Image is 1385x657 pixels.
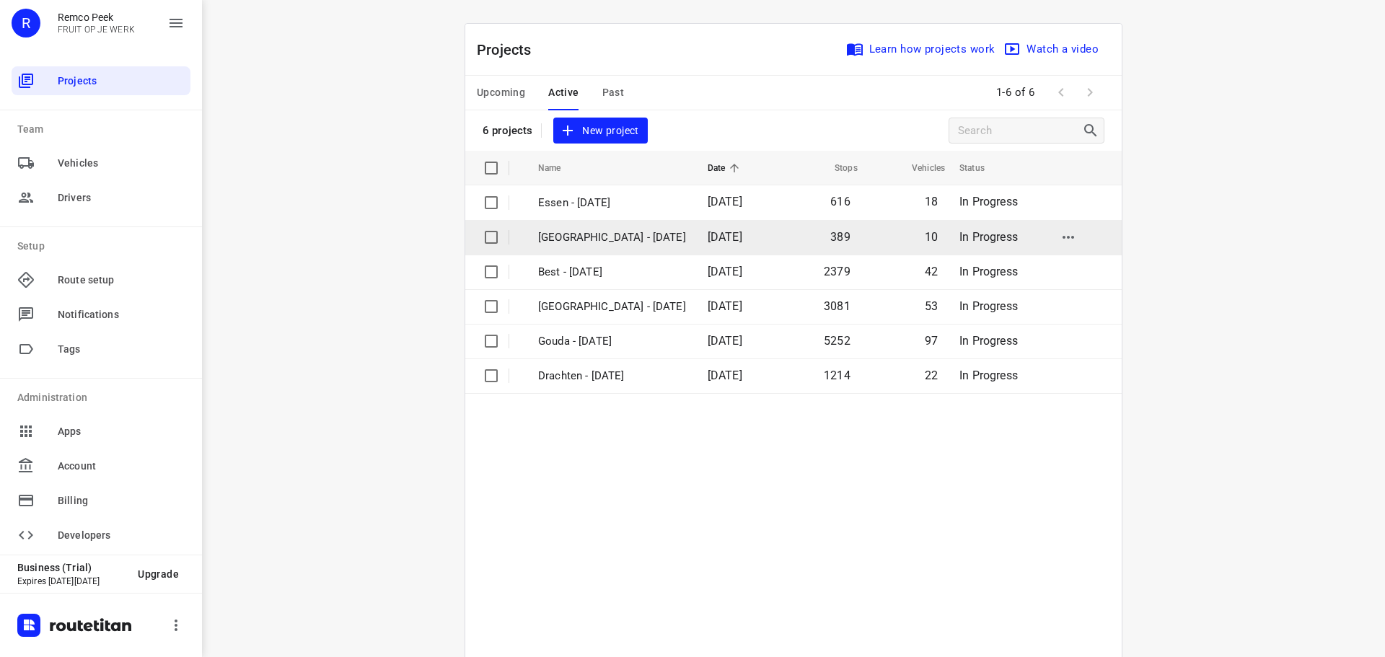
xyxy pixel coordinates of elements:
span: In Progress [959,334,1018,348]
p: Projects [477,39,543,61]
p: Setup [17,239,190,254]
span: Upgrade [138,568,179,580]
div: Route setup [12,265,190,294]
div: Developers [12,521,190,550]
input: Search projects [958,120,1082,142]
span: 10 [925,230,938,244]
span: Tags [58,342,185,357]
div: Notifications [12,300,190,329]
span: Active [548,84,579,102]
span: Developers [58,528,185,543]
span: Vehicles [58,156,185,171]
p: 6 projects [483,124,532,137]
p: Drachten - Monday [538,368,686,384]
button: Upgrade [126,561,190,587]
span: Apps [58,424,185,439]
div: Search [1082,122,1104,139]
span: 1-6 of 6 [990,77,1041,108]
div: Projects [12,66,190,95]
div: Drivers [12,183,190,212]
p: Best - Monday [538,264,686,281]
span: [DATE] [708,369,742,382]
span: Previous Page [1047,78,1076,107]
span: In Progress [959,299,1018,313]
span: 389 [830,230,850,244]
p: FRUIT OP JE WERK [58,25,135,35]
span: 1214 [824,369,850,382]
span: Date [708,159,744,177]
p: Antwerpen - Monday [538,229,686,246]
span: Next Page [1076,78,1104,107]
span: In Progress [959,265,1018,278]
span: [DATE] [708,265,742,278]
p: Team [17,122,190,137]
p: Remco Peek [58,12,135,23]
span: 18 [925,195,938,208]
span: [DATE] [708,195,742,208]
span: Vehicles [893,159,945,177]
span: [DATE] [708,299,742,313]
p: Administration [17,390,190,405]
span: [DATE] [708,334,742,348]
span: Upcoming [477,84,525,102]
span: 5252 [824,334,850,348]
span: 97 [925,334,938,348]
p: Zwolle - Monday [538,299,686,315]
span: 3081 [824,299,850,313]
div: Apps [12,417,190,446]
span: In Progress [959,230,1018,244]
p: Business (Trial) [17,562,126,573]
p: Gouda - Monday [538,333,686,350]
span: 53 [925,299,938,313]
div: R [12,9,40,38]
span: Name [538,159,580,177]
div: Vehicles [12,149,190,177]
span: Status [959,159,1003,177]
div: Account [12,451,190,480]
p: Expires [DATE][DATE] [17,576,126,586]
span: In Progress [959,369,1018,382]
div: Billing [12,486,190,515]
span: In Progress [959,195,1018,208]
div: Tags [12,335,190,363]
span: Route setup [58,273,185,288]
span: Billing [58,493,185,508]
span: Drivers [58,190,185,206]
span: Notifications [58,307,185,322]
p: Essen - [DATE] [538,195,686,211]
span: 42 [925,265,938,278]
span: 22 [925,369,938,382]
span: Projects [58,74,185,89]
button: New project [553,118,647,144]
span: Stops [816,159,858,177]
span: 616 [830,195,850,208]
span: Past [602,84,625,102]
span: [DATE] [708,230,742,244]
span: 2379 [824,265,850,278]
span: Account [58,459,185,474]
span: New project [562,122,638,140]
